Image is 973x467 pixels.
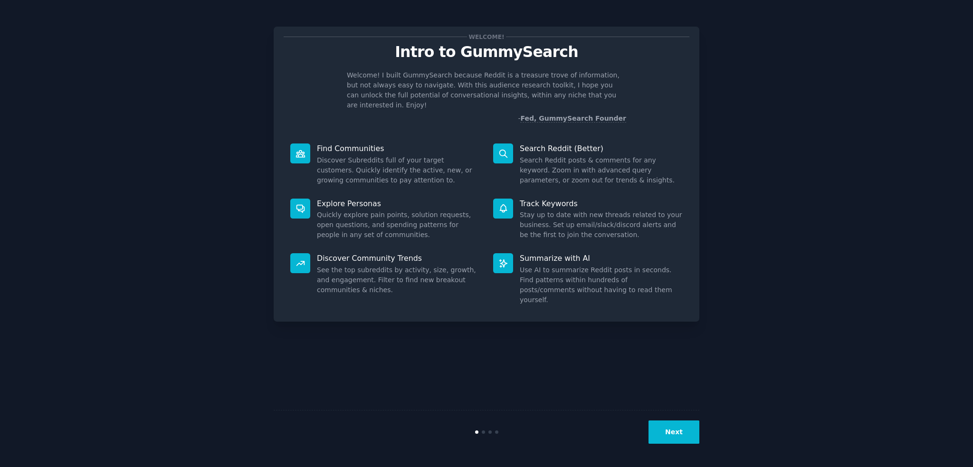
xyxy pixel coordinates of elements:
div: - [518,114,626,124]
dd: See the top subreddits by activity, size, growth, and engagement. Filter to find new breakout com... [317,265,480,295]
dd: Search Reddit posts & comments for any keyword. Zoom in with advanced query parameters, or zoom o... [520,155,683,185]
button: Next [649,420,699,444]
dd: Quickly explore pain points, solution requests, open questions, and spending patterns for people ... [317,210,480,240]
dd: Discover Subreddits full of your target customers. Quickly identify the active, new, or growing c... [317,155,480,185]
p: Track Keywords [520,199,683,209]
p: Discover Community Trends [317,253,480,263]
p: Explore Personas [317,199,480,209]
span: Welcome! [467,32,506,42]
p: Intro to GummySearch [284,44,689,60]
p: Find Communities [317,143,480,153]
dd: Use AI to summarize Reddit posts in seconds. Find patterns within hundreds of posts/comments with... [520,265,683,305]
p: Summarize with AI [520,253,683,263]
p: Search Reddit (Better) [520,143,683,153]
dd: Stay up to date with new threads related to your business. Set up email/slack/discord alerts and ... [520,210,683,240]
a: Fed, GummySearch Founder [520,114,626,123]
p: Welcome! I built GummySearch because Reddit is a treasure trove of information, but not always ea... [347,70,626,110]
